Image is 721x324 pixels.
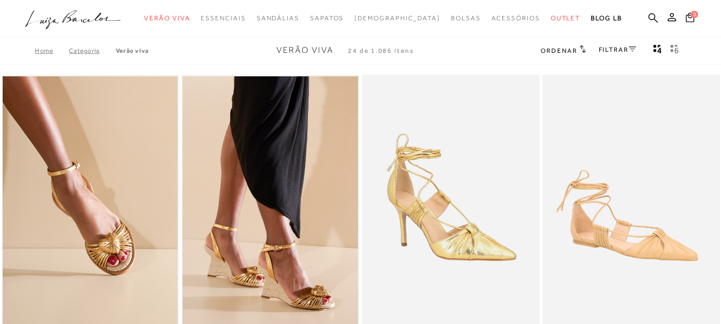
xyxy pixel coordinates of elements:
span: Sapatos [310,14,344,22]
span: Sandálias [257,14,299,22]
button: Mostrar 4 produtos por linha [650,44,665,58]
span: 24 de 1.086 itens [348,47,414,54]
a: Verão Viva [116,47,149,54]
span: Verão Viva [276,45,334,55]
a: noSubCategoriesText [492,9,540,28]
span: [DEMOGRAPHIC_DATA] [354,14,440,22]
span: Verão Viva [144,14,190,22]
span: Bolsas [451,14,481,22]
a: noSubCategoriesText [257,9,299,28]
a: noSubCategoriesText [354,9,440,28]
a: noSubCategoriesText [451,9,481,28]
a: FILTRAR [599,46,636,53]
a: BLOG LB [591,9,622,28]
button: gridText6Desc [667,44,682,58]
span: 0 [691,11,698,18]
a: noSubCategoriesText [551,9,581,28]
span: Essenciais [201,14,245,22]
a: noSubCategoriesText [310,9,344,28]
span: Outlet [551,14,581,22]
span: Acessórios [492,14,540,22]
a: noSubCategoriesText [201,9,245,28]
a: Home [35,47,69,54]
button: 0 [683,12,698,26]
a: noSubCategoriesText [144,9,190,28]
span: Ordenar [541,47,577,54]
a: Categoria [69,47,115,54]
span: BLOG LB [591,14,622,22]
